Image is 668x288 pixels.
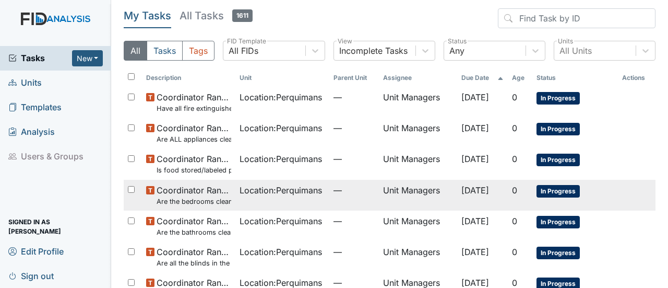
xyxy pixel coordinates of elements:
[461,216,489,226] span: [DATE]
[618,69,655,87] th: Actions
[536,216,580,228] span: In Progress
[379,241,457,272] td: Unit Managers
[157,122,231,144] span: Coordinator Random Are ALL appliances clean and working properly?
[449,44,464,57] div: Any
[8,99,62,116] span: Templates
[333,215,375,227] span: —
[72,50,103,66] button: New
[333,122,375,134] span: —
[512,278,517,288] span: 0
[333,153,375,165] span: —
[536,247,580,259] span: In Progress
[339,44,408,57] div: Incomplete Tasks
[461,92,489,102] span: [DATE]
[157,184,231,206] span: Coordinator Random Are the bedrooms clean and in good repair?
[142,69,235,87] th: Toggle SortBy
[8,218,103,235] span: Signed in as [PERSON_NAME]
[240,215,322,227] span: Location : Perquimans
[379,148,457,179] td: Unit Managers
[157,91,231,113] span: Coordinator Random Have all fire extinguishers been inspected?
[229,44,258,57] div: All FIDs
[512,154,517,164] span: 0
[235,69,329,87] th: Toggle SortBy
[240,91,322,103] span: Location : Perquimans
[461,185,489,195] span: [DATE]
[512,185,517,195] span: 0
[147,41,183,61] button: Tasks
[536,92,580,105] span: In Progress
[536,154,580,166] span: In Progress
[240,122,322,134] span: Location : Perquimans
[240,184,322,197] span: Location : Perquimans
[379,87,457,118] td: Unit Managers
[559,44,592,57] div: All Units
[157,103,231,113] small: Have all fire extinguishers been inspected?
[379,118,457,148] td: Unit Managers
[379,211,457,241] td: Unit Managers
[498,8,655,28] input: Find Task by ID
[128,73,135,80] input: Toggle All Rows Selected
[461,247,489,257] span: [DATE]
[157,197,231,206] small: Are the bedrooms clean and in good repair?
[157,258,231,268] small: Are all the blinds in the home operational and clean?
[536,185,580,198] span: In Progress
[512,92,517,102] span: 0
[512,247,517,257] span: 0
[512,216,517,226] span: 0
[157,227,231,237] small: Are the bathrooms clean and in good repair?
[532,69,618,87] th: Toggle SortBy
[157,246,231,268] span: Coordinator Random Are all the blinds in the home operational and clean?
[461,123,489,133] span: [DATE]
[8,75,42,91] span: Units
[124,41,214,61] div: Type filter
[333,91,375,103] span: —
[180,8,253,23] h5: All Tasks
[232,9,253,22] span: 1611
[157,215,231,237] span: Coordinator Random Are the bathrooms clean and in good repair?
[182,41,214,61] button: Tags
[457,69,508,87] th: Toggle SortBy
[508,69,533,87] th: Toggle SortBy
[240,246,322,258] span: Location : Perquimans
[124,8,171,23] h5: My Tasks
[8,124,55,140] span: Analysis
[379,69,457,87] th: Assignee
[379,180,457,211] td: Unit Managers
[157,153,231,175] span: Coordinator Random Is food stored/labeled properly?
[157,165,231,175] small: Is food stored/labeled properly?
[536,123,580,135] span: In Progress
[461,278,489,288] span: [DATE]
[124,41,147,61] button: All
[8,243,64,259] span: Edit Profile
[333,184,375,197] span: —
[512,123,517,133] span: 0
[8,52,72,64] a: Tasks
[8,268,54,284] span: Sign out
[329,69,379,87] th: Toggle SortBy
[461,154,489,164] span: [DATE]
[157,134,231,144] small: Are ALL appliances clean and working properly?
[240,153,322,165] span: Location : Perquimans
[333,246,375,258] span: —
